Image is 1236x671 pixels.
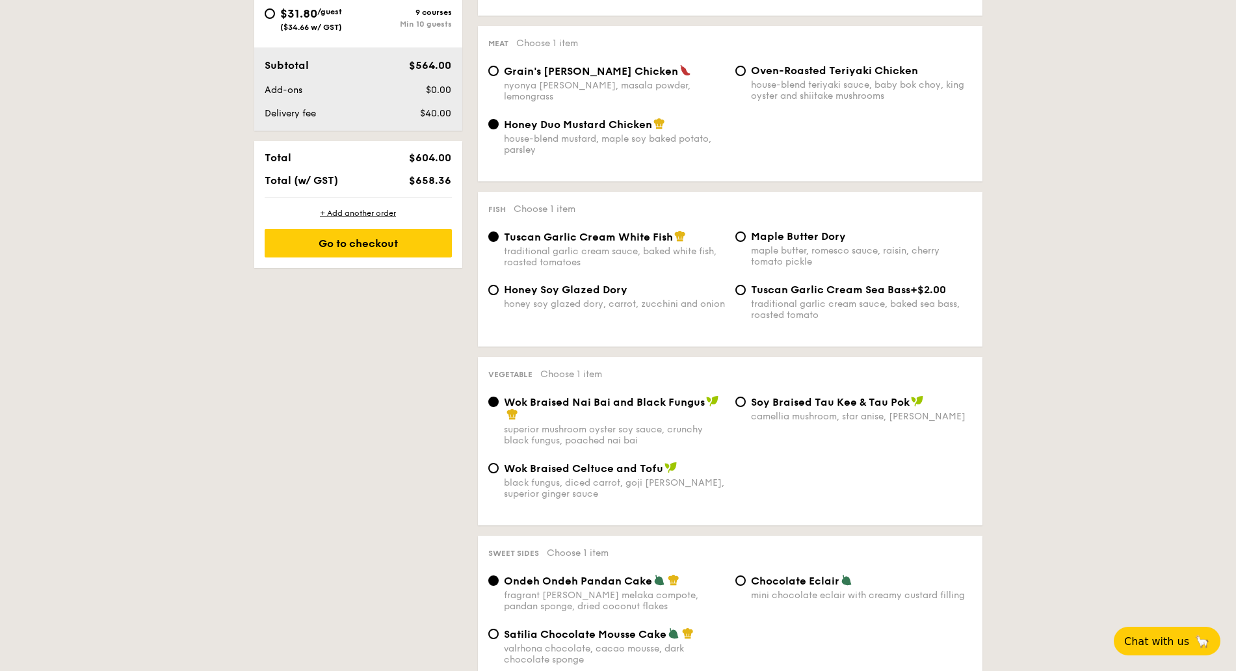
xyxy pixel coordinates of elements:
input: Wok Braised Nai Bai and Black Fungussuperior mushroom oyster soy sauce, crunchy black fungus, poa... [488,397,499,407]
span: $40.00 [420,108,451,119]
span: ($34.66 w/ GST) [280,23,342,32]
div: traditional garlic cream sauce, baked sea bass, roasted tomato [751,298,972,321]
img: icon-vegetarian.fe4039eb.svg [653,574,665,586]
span: Choose 1 item [540,369,602,380]
input: Honey Duo Mustard Chickenhouse-blend mustard, maple soy baked potato, parsley [488,119,499,129]
span: Honey Soy Glazed Dory [504,283,627,296]
span: Tuscan Garlic Cream White Fish [504,231,673,243]
span: Add-ons [265,85,302,96]
span: Wok Braised Nai Bai and Black Fungus [504,396,705,408]
span: Satilia Chocolate Mousse Cake [504,628,666,640]
span: $604.00 [409,151,451,164]
div: 9 courses [358,8,452,17]
span: Subtotal [265,59,309,72]
input: Maple Butter Dorymaple butter, romesco sauce, raisin, cherry tomato pickle [735,231,746,242]
img: icon-vegan.f8ff3823.svg [664,462,677,473]
span: /guest [317,7,342,16]
input: Honey Soy Glazed Doryhoney soy glazed dory, carrot, zucchini and onion [488,285,499,295]
span: Grain's [PERSON_NAME] Chicken [504,65,678,77]
button: Chat with us🦙 [1114,627,1220,655]
span: Choose 1 item [547,547,609,559]
img: icon-vegan.f8ff3823.svg [706,395,719,407]
span: Chocolate Eclair [751,575,839,587]
span: Choose 1 item [514,204,575,215]
div: fragrant [PERSON_NAME] melaka compote, pandan sponge, dried coconut flakes [504,590,725,612]
div: mini chocolate eclair with creamy custard filling [751,590,972,601]
span: Total (w/ GST) [265,174,338,187]
img: icon-chef-hat.a58ddaea.svg [506,408,518,420]
img: icon-chef-hat.a58ddaea.svg [682,627,694,639]
span: Ondeh Ondeh Pandan Cake [504,575,652,587]
span: +$2.00 [910,283,946,296]
span: $658.36 [409,174,451,187]
div: house-blend teriyaki sauce, baby bok choy, king oyster and shiitake mushrooms [751,79,972,101]
div: valrhona chocolate, cacao mousse, dark chocolate sponge [504,643,725,665]
input: Tuscan Garlic Cream White Fishtraditional garlic cream sauce, baked white fish, roasted tomatoes [488,231,499,242]
span: Honey Duo Mustard Chicken [504,118,652,131]
div: superior mushroom oyster soy sauce, crunchy black fungus, poached nai bai [504,424,725,446]
span: Tuscan Garlic Cream Sea Bass [751,283,910,296]
div: honey soy glazed dory, carrot, zucchini and onion [504,298,725,309]
input: Wok Braised Celtuce and Tofublack fungus, diced carrot, goji [PERSON_NAME], superior ginger sauce [488,463,499,473]
div: + Add another order [265,208,452,218]
span: Chat with us [1124,635,1189,648]
input: Tuscan Garlic Cream Sea Bass+$2.00traditional garlic cream sauce, baked sea bass, roasted tomato [735,285,746,295]
div: Min 10 guests [358,20,452,29]
div: traditional garlic cream sauce, baked white fish, roasted tomatoes [504,246,725,268]
span: ⁠Soy Braised Tau Kee & Tau Pok [751,396,910,408]
input: $31.80/guest($34.66 w/ GST)9 coursesMin 10 guests [265,8,275,19]
span: Sweet sides [488,549,539,558]
span: Maple Butter Dory [751,230,846,243]
span: $31.80 [280,7,317,21]
img: icon-chef-hat.a58ddaea.svg [674,230,686,242]
div: nyonya [PERSON_NAME], masala powder, lemongrass [504,80,725,102]
input: Oven-Roasted Teriyaki Chickenhouse-blend teriyaki sauce, baby bok choy, king oyster and shiitake ... [735,66,746,76]
div: house-blend mustard, maple soy baked potato, parsley [504,133,725,155]
img: icon-vegetarian.fe4039eb.svg [841,574,852,586]
img: icon-chef-hat.a58ddaea.svg [668,574,679,586]
div: black fungus, diced carrot, goji [PERSON_NAME], superior ginger sauce [504,477,725,499]
img: icon-chef-hat.a58ddaea.svg [653,118,665,129]
img: icon-spicy.37a8142b.svg [679,64,691,76]
div: camellia mushroom, star anise, [PERSON_NAME] [751,411,972,422]
span: Wok Braised Celtuce and Tofu [504,462,663,475]
div: Go to checkout [265,229,452,257]
span: Vegetable [488,370,533,379]
img: icon-vegetarian.fe4039eb.svg [668,627,679,639]
span: Delivery fee [265,108,316,119]
img: icon-vegan.f8ff3823.svg [911,395,924,407]
input: Ondeh Ondeh Pandan Cakefragrant [PERSON_NAME] melaka compote, pandan sponge, dried coconut flakes [488,575,499,586]
input: Grain's [PERSON_NAME] Chickennyonya [PERSON_NAME], masala powder, lemongrass [488,66,499,76]
span: Meat [488,39,508,48]
span: Choose 1 item [516,38,578,49]
span: Oven-Roasted Teriyaki Chicken [751,64,918,77]
input: Satilia Chocolate Mousse Cakevalrhona chocolate, cacao mousse, dark chocolate sponge [488,629,499,639]
span: $564.00 [409,59,451,72]
input: ⁠Soy Braised Tau Kee & Tau Pokcamellia mushroom, star anise, [PERSON_NAME] [735,397,746,407]
span: Fish [488,205,506,214]
span: Total [265,151,291,164]
div: maple butter, romesco sauce, raisin, cherry tomato pickle [751,245,972,267]
input: Chocolate Eclairmini chocolate eclair with creamy custard filling [735,575,746,586]
span: 🦙 [1194,634,1210,649]
span: $0.00 [426,85,451,96]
